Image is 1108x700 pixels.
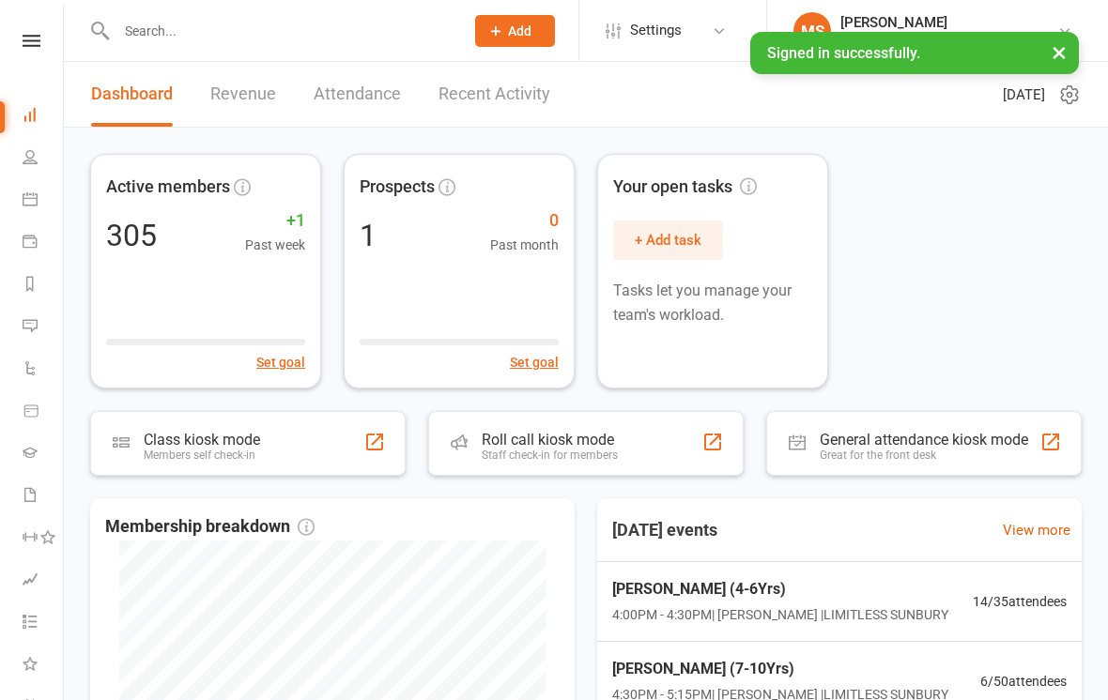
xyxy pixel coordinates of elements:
span: 6 / 50 attendees [980,671,1067,692]
button: + Add task [613,221,723,260]
span: [PERSON_NAME] (7-10Yrs) [612,657,948,681]
span: Add [508,23,531,38]
button: Set goal [510,352,559,373]
span: Prospects [360,174,435,201]
h3: [DATE] events [597,513,732,547]
div: 305 [106,221,157,251]
a: Product Sales [23,391,65,434]
button: Add [475,15,555,47]
a: Attendance [314,62,401,127]
span: Your open tasks [613,174,757,201]
a: What's New [23,645,65,687]
a: Payments [23,222,65,265]
span: 0 [490,207,559,235]
span: [PERSON_NAME] (4-6Yrs) [612,577,948,601]
span: Past month [490,235,559,255]
button: Set goal [256,352,305,373]
a: People [23,138,65,180]
span: Signed in successfully. [767,44,920,62]
div: Members self check-in [144,449,260,462]
button: × [1042,32,1076,72]
a: Revenue [210,62,276,127]
div: Class kiosk mode [144,431,260,449]
div: Staff check-in for members [482,449,618,462]
a: Reports [23,265,65,307]
a: Dashboard [23,96,65,138]
a: Assessments [23,560,65,602]
a: Recent Activity [439,62,550,127]
div: Roll call kiosk mode [482,431,618,449]
span: 14 / 35 attendees [973,591,1067,612]
span: 4:00PM - 4:30PM | [PERSON_NAME] | LIMITLESS SUNBURY [612,604,948,625]
input: Search... [111,18,451,44]
div: Great for the front desk [820,449,1028,462]
div: 1 [360,221,377,251]
span: +1 [245,207,305,235]
span: [DATE] [1003,84,1045,106]
span: Active members [106,174,230,201]
a: Dashboard [91,62,173,127]
div: [PERSON_NAME] [840,14,1057,31]
div: MS [793,12,831,50]
span: Past week [245,235,305,255]
span: Membership breakdown [105,513,315,540]
div: Limitless Mixed Martial Arts & Fitness [840,31,1057,48]
span: Settings [630,9,682,52]
div: General attendance kiosk mode [820,431,1028,449]
p: Tasks let you manage your team's workload. [613,279,812,327]
a: Calendar [23,180,65,222]
a: View more [1003,519,1070,541]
